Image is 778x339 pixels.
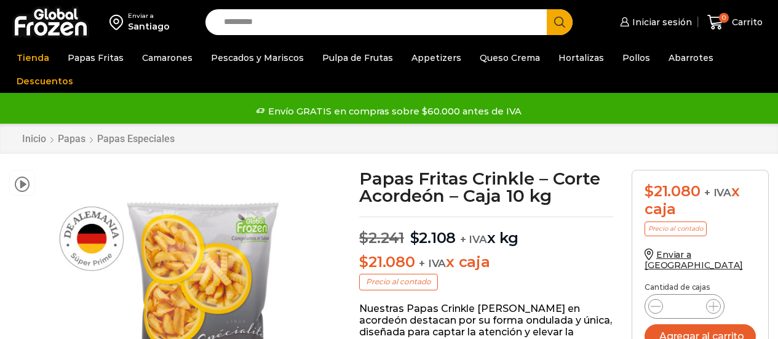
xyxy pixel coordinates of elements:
[645,182,700,200] bdi: 21.080
[629,16,692,28] span: Iniciar sesión
[359,229,404,247] bdi: 2.241
[359,253,613,271] p: x caja
[405,46,467,70] a: Appetizers
[645,283,756,292] p: Cantidad de cajas
[410,229,456,247] bdi: 2.108
[359,229,368,247] span: $
[673,298,696,315] input: Product quantity
[359,253,415,271] bdi: 21.080
[704,8,766,37] a: 0 Carrito
[662,46,720,70] a: Abarrotes
[460,233,487,245] span: + IVA
[316,46,399,70] a: Pulpa de Frutas
[729,16,763,28] span: Carrito
[419,257,446,269] span: + IVA
[205,46,310,70] a: Pescados y Mariscos
[410,229,419,247] span: $
[547,9,573,35] button: Search button
[645,182,654,200] span: $
[617,10,692,34] a: Iniciar sesión
[704,186,731,199] span: + IVA
[57,133,86,145] a: Papas
[62,46,130,70] a: Papas Fritas
[645,183,756,218] div: x caja
[128,12,170,20] div: Enviar a
[136,46,199,70] a: Camarones
[97,133,175,145] a: Papas Especiales
[645,221,707,236] p: Precio al contado
[645,249,743,271] a: Enviar a [GEOGRAPHIC_DATA]
[552,46,610,70] a: Hortalizas
[22,133,175,145] nav: Breadcrumb
[359,217,613,247] p: x kg
[128,20,170,33] div: Santiago
[359,274,438,290] p: Precio al contado
[616,46,656,70] a: Pollos
[10,46,55,70] a: Tienda
[359,170,613,204] h1: Papas Fritas Crinkle – Corte Acordeón – Caja 10 kg
[22,133,47,145] a: Inicio
[719,13,729,23] span: 0
[10,70,79,93] a: Descuentos
[359,253,368,271] span: $
[474,46,546,70] a: Queso Crema
[109,12,128,33] img: address-field-icon.svg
